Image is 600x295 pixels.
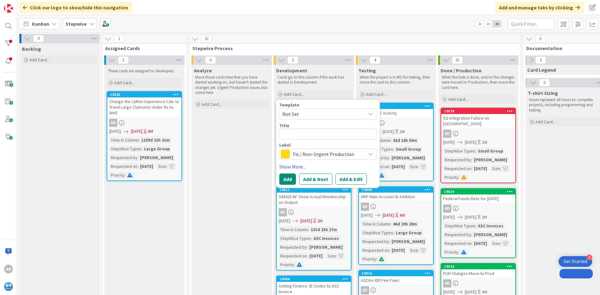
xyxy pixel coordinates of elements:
[32,20,49,28] span: Kanban
[465,139,476,146] span: [DATE]
[279,173,296,185] button: Add
[118,56,129,64] span: 1
[359,276,433,284] div: ASCInv IDR Fee Fixes
[114,80,134,85] span: Add Card...
[361,238,389,245] div: Requested by
[361,286,369,294] div: AD
[359,109,433,117] div: Create BRT Activity
[142,145,172,152] div: Large Group
[390,247,406,254] div: [DATE]
[108,69,181,74] p: These cards are assigned to developers.
[312,235,340,242] div: ASC Invoices
[418,163,419,170] span: :
[476,21,484,27] span: 1x
[280,277,351,281] div: 18464
[279,103,299,107] span: Template
[109,145,142,152] div: StepWise Types
[443,214,455,220] span: [DATE]
[441,189,515,203] div: 19019Federal Funds Rate for [DATE]
[279,226,308,233] div: Time in Column
[465,214,476,220] span: [DATE]
[201,101,222,107] span: Add Card...
[472,165,489,172] div: [DATE]
[279,252,307,259] div: Requested on
[294,261,295,268] span: :
[361,256,376,262] div: Priority
[194,67,212,74] span: Analyze
[441,264,515,277] div: 19023PLM Changes Move to Prod
[114,35,125,43] span: 1
[279,218,290,224] span: [DATE]
[280,188,351,192] div: 18611
[391,137,419,144] div: 42d 18h 50m
[317,218,323,224] div: 2M
[376,256,377,262] span: :
[475,147,476,154] span: :
[279,235,311,242] div: StepWise Types
[142,145,142,152] span: :
[399,212,405,219] div: 4W
[390,220,391,227] span: :
[441,108,515,114] div: 19078
[441,114,515,128] div: SG Integration Failure on [GEOGRAPHIC_DATA]
[394,146,423,153] div: Small Group
[66,21,87,27] b: Stepwise
[443,204,451,213] div: AD
[359,286,433,294] div: AD
[361,247,389,254] div: Requested on
[390,163,406,170] div: [DATE]
[277,75,350,85] p: Cards go to this column if the work has started in Development.
[471,156,472,163] span: :
[4,4,13,13] img: Visit kanbanzone.com
[4,265,13,273] div: AD
[335,173,367,185] button: Add & Edit
[308,226,309,233] span: :
[279,244,307,251] div: Requested by
[508,18,555,29] input: Quick Filter...
[527,67,556,73] span: Card Legend
[359,187,433,193] div: 18900
[444,109,515,113] div: 19078
[383,212,394,219] span: [DATE]
[279,163,377,170] a: Show More...
[441,269,515,277] div: PLM Changes Move to Prod
[442,75,515,90] p: When the task is done, and/or the changes were moved to Production, then move the card here.
[408,247,418,254] div: Size
[383,128,394,135] span: [DATE]
[107,119,181,127] div: AD
[441,194,515,203] div: Federal Funds Rate for [DATE]
[370,56,380,64] span: 4
[140,137,171,143] div: 1159d 21h 21m
[307,244,308,251] span: :
[490,165,500,172] div: Size
[195,75,268,95] p: Move those cards here that you have started working on, but haven't started the changes yet. Urge...
[443,130,451,138] div: AD
[443,222,475,229] div: StepWise Types
[205,56,216,64] span: 0
[452,56,463,64] span: 25
[33,35,44,42] span: 0
[336,252,337,259] span: :
[109,172,125,179] div: Priority
[389,247,390,254] span: :
[443,139,455,146] span: [DATE]
[476,147,505,154] div: Small Group
[287,56,298,64] span: 3
[29,57,50,63] span: Add Card...
[166,163,167,170] span: :
[138,154,175,161] div: [PERSON_NAME]
[444,189,515,194] div: 19019
[157,163,166,170] div: Size
[390,137,391,144] span: :
[394,229,423,236] div: Large Group
[389,238,390,245] span: :
[131,128,142,135] span: [DATE]
[359,271,433,284] div: 18916ASCInv IDR Fee Fixes
[137,154,138,161] span: :
[359,187,433,201] div: 18900HRP Main Account ID Addition
[277,208,351,216] div: AD
[361,229,393,236] div: StepWise Types
[362,271,433,276] div: 18916
[109,119,117,127] div: AD
[441,279,515,287] div: AD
